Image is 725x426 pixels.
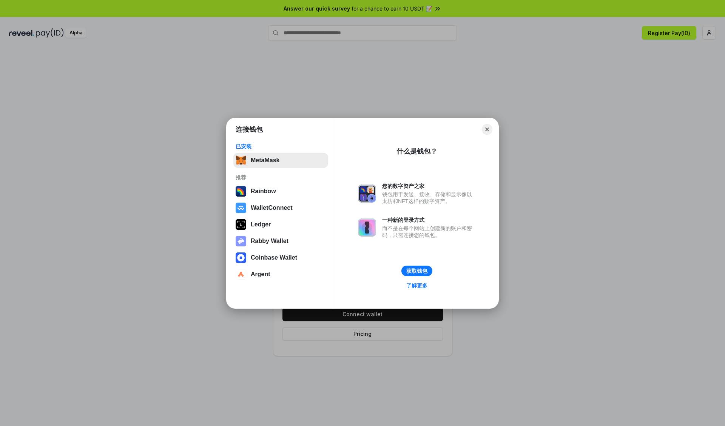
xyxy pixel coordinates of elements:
[233,217,328,232] button: Ledger
[233,267,328,282] button: Argent
[382,225,476,238] div: 而不是在每个网站上创建新的账户和密码，只需连接您的钱包。
[251,205,293,211] div: WalletConnect
[251,254,297,261] div: Coinbase Wallet
[251,238,288,245] div: Rabby Wallet
[236,125,263,134] h1: 连接钱包
[382,183,476,189] div: 您的数字资产之家
[251,271,270,278] div: Argent
[396,147,437,156] div: 什么是钱包？
[251,157,279,164] div: MetaMask
[358,218,376,237] img: svg+xml,%3Csvg%20xmlns%3D%22http%3A%2F%2Fwww.w3.org%2F2000%2Fsvg%22%20fill%3D%22none%22%20viewBox...
[401,266,432,276] button: 获取钱包
[233,234,328,249] button: Rabby Wallet
[236,155,246,166] img: svg+xml,%3Csvg%20fill%3D%22none%22%20height%3D%2233%22%20viewBox%3D%220%200%2035%2033%22%20width%...
[233,184,328,199] button: Rainbow
[236,174,326,181] div: 推荐
[236,269,246,280] img: svg+xml,%3Csvg%20width%3D%2228%22%20height%3D%2228%22%20viewBox%3D%220%200%2028%2028%22%20fill%3D...
[251,188,276,195] div: Rainbow
[358,185,376,203] img: svg+xml,%3Csvg%20xmlns%3D%22http%3A%2F%2Fwww.w3.org%2F2000%2Fsvg%22%20fill%3D%22none%22%20viewBox...
[482,124,492,135] button: Close
[236,143,326,150] div: 已安装
[236,186,246,197] img: svg+xml,%3Csvg%20width%3D%22120%22%20height%3D%22120%22%20viewBox%3D%220%200%20120%20120%22%20fil...
[236,252,246,263] img: svg+xml,%3Csvg%20width%3D%2228%22%20height%3D%2228%22%20viewBox%3D%220%200%2028%2028%22%20fill%3D...
[236,219,246,230] img: svg+xml,%3Csvg%20xmlns%3D%22http%3A%2F%2Fwww.w3.org%2F2000%2Fsvg%22%20width%3D%2228%22%20height%3...
[236,203,246,213] img: svg+xml,%3Csvg%20width%3D%2228%22%20height%3D%2228%22%20viewBox%3D%220%200%2028%2028%22%20fill%3D...
[382,217,476,223] div: 一种新的登录方式
[382,191,476,205] div: 钱包用于发送、接收、存储和显示像以太坊和NFT这样的数字资产。
[406,268,427,274] div: 获取钱包
[251,221,271,228] div: Ledger
[233,250,328,265] button: Coinbase Wallet
[236,236,246,246] img: svg+xml,%3Csvg%20xmlns%3D%22http%3A%2F%2Fwww.w3.org%2F2000%2Fsvg%22%20fill%3D%22none%22%20viewBox...
[233,200,328,215] button: WalletConnect
[406,282,427,289] div: 了解更多
[233,153,328,168] button: MetaMask
[402,281,432,291] a: 了解更多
